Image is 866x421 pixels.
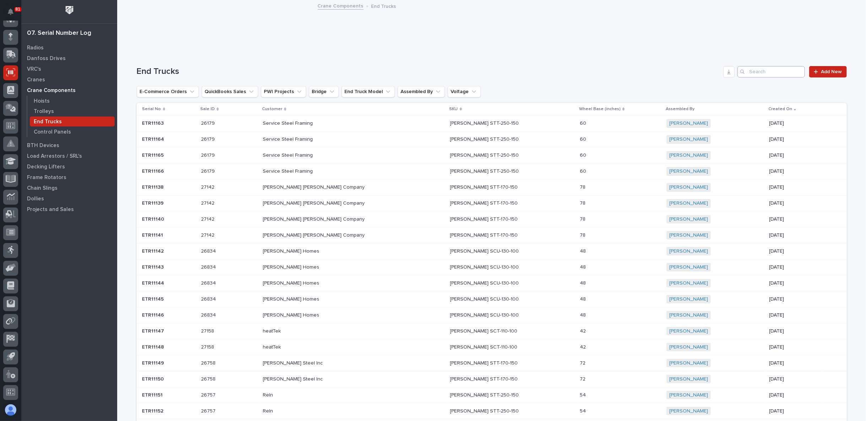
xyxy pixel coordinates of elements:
p: 54 [580,407,587,414]
p: Sale ID [200,105,215,113]
a: Danfoss Drives [21,53,117,64]
a: Add New [809,66,846,77]
p: 48 [580,247,587,254]
p: Service Steel Framing [263,151,314,158]
a: [PERSON_NAME] [669,184,708,190]
tr: ETR11164ETR11164 2617926179 Service Steel FramingService Steel Framing [PERSON_NAME] STT-250-150[... [137,131,847,147]
tr: ETR11141ETR11141 2714227142 [PERSON_NAME] [PERSON_NAME] Company[PERSON_NAME] [PERSON_NAME] Compan... [137,227,847,243]
img: Workspace Logo [63,4,76,17]
p: Hoists [34,98,50,104]
p: [PERSON_NAME] SCT-110-100 [450,343,519,350]
p: [PERSON_NAME] STT-250-150 [450,167,521,174]
p: ETR11164 [142,135,166,142]
a: [PERSON_NAME] [669,312,708,318]
p: 27158 [201,327,216,334]
p: [PERSON_NAME] SCU-130-100 [450,247,521,254]
p: End Trucks [34,119,62,125]
p: 26758 [201,375,217,382]
p: ETR11145 [142,295,165,302]
p: [DATE] [769,200,819,206]
button: Bridge [309,86,339,97]
p: SKU [450,105,458,113]
tr: ETR11163ETR11163 2617926179 Service Steel FramingService Steel Framing [PERSON_NAME] STT-250-150[... [137,115,847,131]
p: [PERSON_NAME] Homes [263,263,321,270]
p: 78 [580,215,587,222]
p: [DATE] [769,328,819,334]
p: [DATE] [769,376,819,382]
p: 26834 [201,247,217,254]
p: [PERSON_NAME] STT-250-150 [450,407,521,414]
a: [PERSON_NAME] [669,328,708,334]
p: [PERSON_NAME] STT-250-150 [450,135,521,142]
p: [DATE] [769,120,819,126]
p: 26834 [201,263,217,270]
a: [PERSON_NAME] [669,280,708,286]
p: ETR11163 [142,119,165,126]
a: VRC's [21,64,117,74]
p: 27142 [201,215,216,222]
p: [DATE] [769,184,819,190]
button: E-Commerce Orders [137,86,199,97]
p: ETR11142 [142,247,165,254]
p: Load Arrestors / SRL's [27,153,82,160]
p: ETR11165 [142,151,165,158]
a: BTH Devices [21,140,117,151]
p: [PERSON_NAME] STT-170-150 [450,183,519,190]
a: [PERSON_NAME] [669,136,708,142]
p: Projects and Sales [27,206,74,213]
p: VRC's [27,66,41,72]
tr: ETR11146ETR11146 2683426834 [PERSON_NAME] Homes[PERSON_NAME] Homes [PERSON_NAME] SCU-130-100[PERS... [137,307,847,323]
p: [PERSON_NAME] STT-170-150 [450,375,519,382]
p: 72 [580,375,587,382]
tr: ETR11144ETR11144 2683426834 [PERSON_NAME] Homes[PERSON_NAME] Homes [PERSON_NAME] SCU-130-100[PERS... [137,275,847,291]
p: [PERSON_NAME] Homes [263,295,321,302]
p: [PERSON_NAME] STT-250-150 [450,391,521,398]
tr: ETR11165ETR11165 2617926179 Service Steel FramingService Steel Framing [PERSON_NAME] STT-250-150[... [137,147,847,163]
p: Serial No [142,105,161,113]
p: 78 [580,183,587,190]
p: [PERSON_NAME] STT-250-150 [450,119,521,126]
p: Control Panels [34,129,71,135]
p: [PERSON_NAME] SCU-130-100 [450,311,521,318]
a: Crane Components [318,1,364,10]
p: [PERSON_NAME] Steel Inc [263,359,324,366]
a: [PERSON_NAME] [669,344,708,350]
a: End Trucks [27,117,117,126]
p: 42 [580,343,587,350]
a: [PERSON_NAME] [669,264,708,270]
p: 48 [580,295,587,302]
p: 48 [580,311,587,318]
p: ETR11139 [142,199,165,206]
div: Notifications81 [9,9,18,20]
p: Frame Rotators [27,174,66,181]
p: 48 [580,279,587,286]
p: [PERSON_NAME] Homes [263,279,321,286]
p: Reln [263,391,274,398]
p: [PERSON_NAME] SCU-130-100 [450,279,521,286]
a: Crane Components [21,85,117,96]
p: Radios [27,45,44,51]
p: heatTek [263,343,282,350]
p: ETR11146 [142,311,166,318]
p: ETR11151 [142,391,164,398]
a: Dollies [21,193,117,204]
a: Hoists [27,96,117,106]
p: [PERSON_NAME] SCU-130-100 [450,263,521,270]
p: [DATE] [769,216,819,222]
p: [DATE] [769,296,819,302]
p: 26758 [201,359,217,366]
a: [PERSON_NAME] [669,168,708,174]
p: Crane Components [27,87,76,94]
p: Service Steel Framing [263,135,314,142]
p: [PERSON_NAME] [PERSON_NAME] Company [263,199,366,206]
p: ETR11143 [142,263,165,270]
p: [PERSON_NAME] STT-170-150 [450,215,519,222]
p: Created On [768,105,792,113]
p: 54 [580,391,587,398]
p: 26179 [201,151,216,158]
p: 26834 [201,295,217,302]
a: Control Panels [27,127,117,137]
tr: ETR11140ETR11140 2714227142 [PERSON_NAME] [PERSON_NAME] Company[PERSON_NAME] [PERSON_NAME] Compan... [137,211,847,227]
p: ETR11152 [142,407,165,414]
p: [DATE] [769,168,819,174]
